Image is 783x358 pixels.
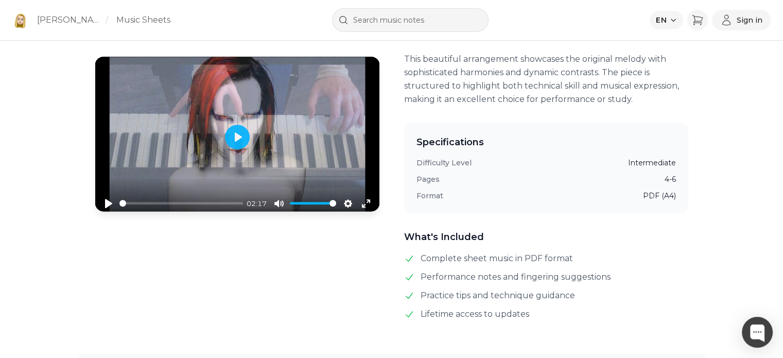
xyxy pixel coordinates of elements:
[100,195,117,212] button: Play, Marilyn Manson - Coma White (Piano Cover) + Sheet Music
[244,198,269,209] div: Current time
[404,53,688,106] p: This beautiful arrangement showcases the original melody with sophisticated harmonies and dynamic...
[119,198,243,208] input: Seek
[737,15,762,25] span: Sign in
[656,15,667,25] span: EN
[404,230,688,244] h3: What's Included
[290,198,336,208] input: Volume
[116,14,170,26] a: Music Sheets
[416,191,443,201] dt: Format
[416,135,676,149] h3: Specifications
[416,158,472,168] dt: Difficulty Level
[106,14,108,26] span: /
[421,271,611,283] span: Performance notes and fingering suggestions
[332,8,489,32] input: Search music notes
[37,14,101,26] a: [PERSON_NAME]
[12,12,29,28] img: Kate Maystrova
[665,174,676,184] dd: 4-6
[628,158,676,168] dd: Intermediate
[712,10,771,30] button: Sign in
[421,308,529,320] span: Lifetime access to updates
[643,191,676,201] dd: PDF (A4)
[650,11,683,29] button: Select language
[421,289,575,302] span: Practice tips and technique guidance
[225,125,250,149] button: Play, Marilyn Manson - Coma White (Piano Cover) + Sheet Music
[687,10,708,30] button: Cart
[416,174,440,184] dt: Pages
[421,252,573,265] span: Complete sheet music in PDF format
